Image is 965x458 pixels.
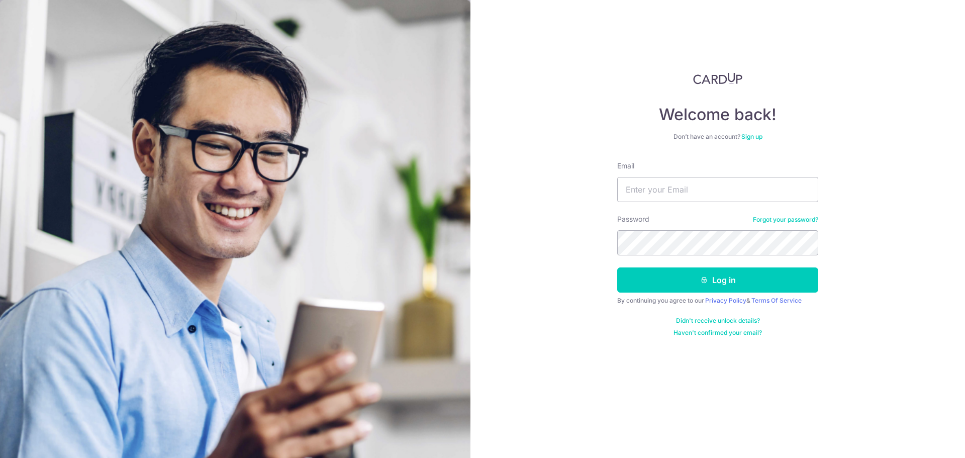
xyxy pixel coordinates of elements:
button: Log in [617,267,818,293]
div: Don’t have an account? [617,133,818,141]
a: Forgot your password? [753,216,818,224]
label: Email [617,161,634,171]
input: Enter your Email [617,177,818,202]
div: By continuing you agree to our & [617,297,818,305]
label: Password [617,214,649,224]
a: Haven't confirmed your email? [673,329,762,337]
a: Privacy Policy [705,297,746,304]
img: CardUp Logo [693,72,742,84]
a: Terms Of Service [751,297,802,304]
h4: Welcome back! [617,105,818,125]
a: Sign up [741,133,762,140]
a: Didn't receive unlock details? [676,317,760,325]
